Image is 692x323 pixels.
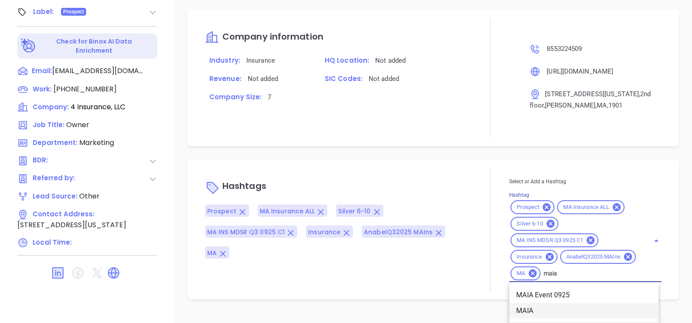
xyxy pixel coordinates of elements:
[511,217,558,231] div: Silver 6-10
[375,57,406,64] span: Not added
[511,233,598,247] div: MA INS MDSR Q3 0925 C1
[17,220,126,230] span: [STREET_ADDRESS][US_STATE]
[37,37,151,55] p: Check for Binox AI Data Enrichment
[207,249,217,257] span: MA
[325,74,363,83] span: SIC Codes:
[222,180,266,192] span: Hashtags
[33,138,77,147] span: Department:
[71,102,125,112] span: 4 Insurance, LLC
[66,120,89,130] span: Owner
[509,303,658,319] li: MAIA
[511,270,530,277] span: MA
[268,93,271,101] span: 7
[607,101,623,109] span: , 1901
[33,5,54,18] div: Label:
[511,266,540,280] div: MA
[33,238,72,247] span: Local Time:
[511,250,557,264] div: Insurance
[209,92,262,101] span: Company Size:
[308,228,340,236] span: Insurance
[561,253,626,261] span: AnabelQ32025 MAIns
[79,191,100,201] span: Other
[547,45,582,53] span: 8553224509
[509,193,529,198] label: Hashtag
[364,228,433,236] span: AnabelQ32025 MAIns
[511,237,588,244] span: MA INS MDSR Q3 0925 C1
[648,239,651,242] button: Clear
[207,228,285,236] span: MA INS MDSR Q3 0925 C1
[558,204,615,211] span: MA Insurance ALL
[33,84,52,94] span: Work :
[509,287,658,303] li: MAIA Event 0925
[209,56,240,65] span: Industry:
[369,75,399,83] span: Not added
[511,200,554,214] div: Prospect
[560,250,636,264] div: AnabelQ32025 MAIns
[325,56,369,65] span: HQ Location:
[511,253,547,261] span: Insurance
[205,32,323,42] a: Company information
[33,155,78,166] span: BDR:
[21,38,36,54] img: Ai-Enrich-DaqCidB-.svg
[557,200,625,214] div: MA Insurance ALL
[595,101,607,109] span: , MA
[260,207,315,215] span: MA Insurance ALL
[338,207,370,215] span: Silver 6-10
[63,7,84,17] span: Prospect
[33,209,94,219] span: Contact Address:
[79,138,114,148] span: Marketing
[33,102,69,111] span: Company:
[32,66,52,77] span: Email:
[246,57,275,64] span: Insurance
[545,90,639,98] span: [STREET_ADDRESS][US_STATE]
[544,101,595,109] span: , [PERSON_NAME]
[511,220,548,228] span: Silver 6-10
[509,177,662,186] p: Select or Add a Hashtag
[248,75,278,83] span: Not added
[547,67,613,75] span: [URL][DOMAIN_NAME]
[33,192,77,201] span: Lead Source:
[52,66,144,76] span: [EMAIL_ADDRESS][DOMAIN_NAME]
[222,30,323,43] span: Company information
[209,74,242,83] span: Revenue:
[54,84,117,94] span: [PHONE_NUMBER]
[650,235,662,247] button: Close
[207,207,236,215] span: Prospect
[511,204,544,211] span: Prospect
[33,120,64,129] span: Job Title:
[33,173,78,184] span: Referred by:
